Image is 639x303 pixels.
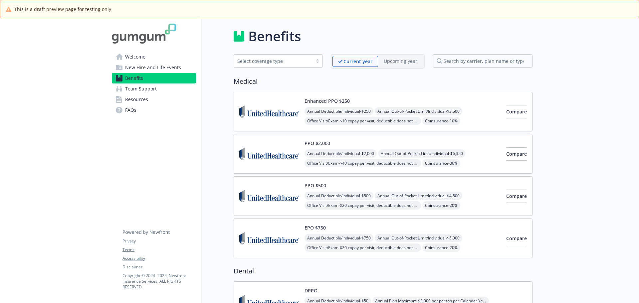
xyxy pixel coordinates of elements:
[239,140,299,168] img: United Healthcare Insurance Company carrier logo
[422,243,460,252] span: Coinsurance - 20%
[384,58,417,65] p: Upcoming year
[125,73,143,83] span: Benefits
[506,235,527,241] span: Compare
[506,105,527,118] button: Compare
[14,6,111,13] span: This is a draft preview page for testing only
[422,201,460,210] span: Coinsurance - 20%
[305,159,421,167] span: Office Visit/Exam - $40 copay per visit, deductible does not apply
[305,201,421,210] span: Office Visit/Exam - $20 copay per visit, deductible does not apply
[112,94,196,105] a: Resources
[112,52,196,62] a: Welcome
[234,76,532,86] h2: Medical
[375,107,462,115] span: Annual Out-of-Pocket Limit/Individual - $3,500
[375,234,462,242] span: Annual Out-of-Pocket Limit/Individual - $5,000
[506,147,527,161] button: Compare
[375,192,462,200] span: Annual Out-of-Pocket Limit/Individual - $4,500
[433,54,532,68] input: search by carrier, plan name or type
[305,182,326,189] button: PPO $500
[112,105,196,115] a: FAQs
[125,105,136,115] span: FAQs
[125,94,148,105] span: Resources
[125,52,145,62] span: Welcome
[305,97,350,104] button: Enhanced PPO $250
[125,83,157,94] span: Team Support
[112,73,196,83] a: Benefits
[305,192,373,200] span: Annual Deductible/Individual - $500
[506,193,527,199] span: Compare
[125,62,181,73] span: New Hire and Life Events
[239,97,299,126] img: United Healthcare Insurance Company carrier logo
[122,264,196,270] a: Disclaimer
[305,149,377,158] span: Annual Deductible/Individual - $2,000
[506,190,527,203] button: Compare
[506,232,527,245] button: Compare
[305,224,326,231] button: EPO $750
[305,234,373,242] span: Annual Deductible/Individual - $750
[305,243,421,252] span: Office Visit/Exam - $20 copay per visit, deductible does not apply
[305,140,330,147] button: PPO $2,000
[506,108,527,115] span: Compare
[234,266,532,276] h2: Dental
[248,26,301,46] h1: Benefits
[112,83,196,94] a: Team Support
[422,159,460,167] span: Coinsurance - 30%
[122,238,196,244] a: Privacy
[237,58,309,65] div: Select coverage type
[122,255,196,261] a: Accessibility
[122,247,196,253] a: Terms
[506,151,527,157] span: Compare
[112,62,196,73] a: New Hire and Life Events
[122,273,196,290] p: Copyright © 2024 - 2025 , Newfront Insurance Services, ALL RIGHTS RESERVED
[239,224,299,252] img: United Healthcare Insurance Company carrier logo
[305,117,421,125] span: Office Visit/Exam - $10 copay per visit, deductible does not apply
[378,56,423,67] span: Upcoming year
[343,58,372,65] p: Current year
[378,149,466,158] span: Annual Out-of-Pocket Limit/Individual - $6,350
[239,182,299,210] img: United Healthcare Insurance Company carrier logo
[422,117,460,125] span: Coinsurance - 10%
[305,287,318,294] button: DPPO
[305,107,373,115] span: Annual Deductible/Individual - $250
